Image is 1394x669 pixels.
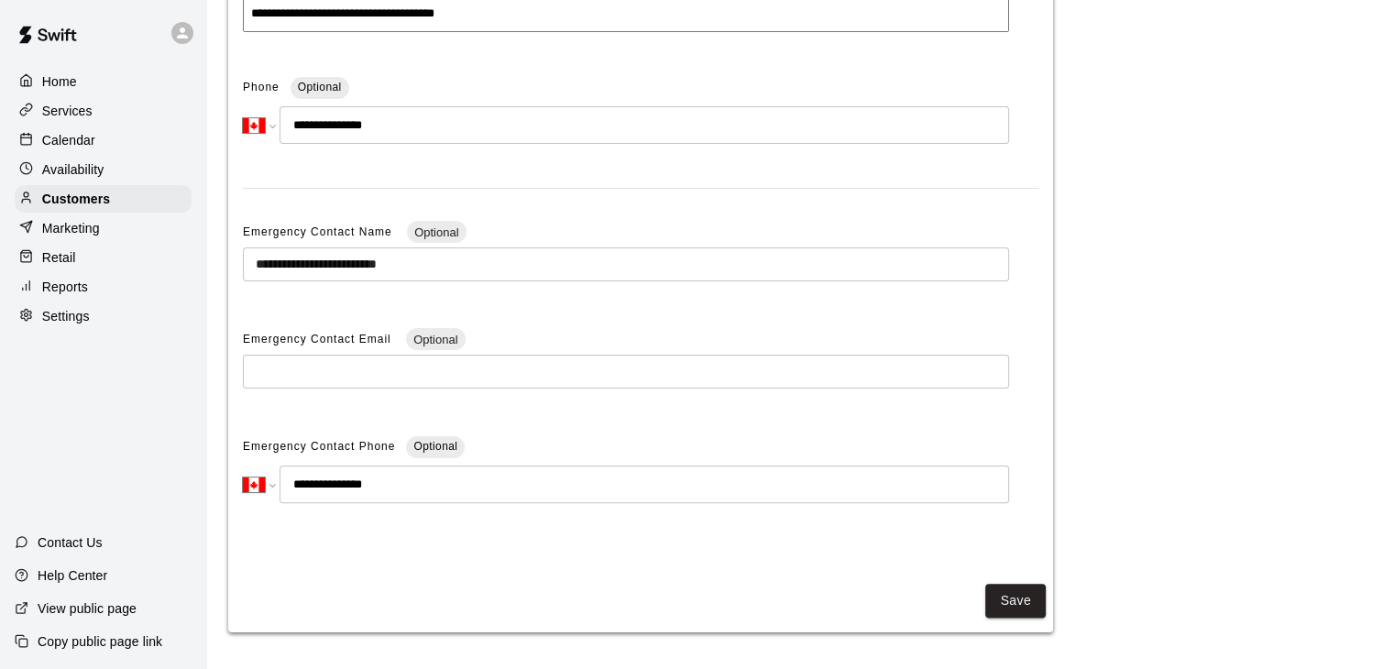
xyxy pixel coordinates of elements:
[243,73,280,103] span: Phone
[15,156,192,183] a: Availability
[38,533,103,552] p: Contact Us
[42,278,88,296] p: Reports
[407,225,466,239] span: Optional
[15,244,192,271] a: Retail
[243,433,395,462] span: Emergency Contact Phone
[15,126,192,154] a: Calendar
[15,214,192,242] a: Marketing
[38,599,137,618] p: View public page
[15,273,192,301] a: Reports
[243,333,395,345] span: Emergency Contact Email
[42,131,95,149] p: Calendar
[42,190,110,208] p: Customers
[42,102,93,120] p: Services
[42,248,76,267] p: Retail
[42,72,77,91] p: Home
[985,584,1046,618] button: Save
[42,160,104,179] p: Availability
[243,225,396,238] span: Emergency Contact Name
[15,185,192,213] a: Customers
[406,333,465,346] span: Optional
[298,81,342,93] span: Optional
[38,566,107,585] p: Help Center
[42,307,90,325] p: Settings
[42,219,100,237] p: Marketing
[15,68,192,95] a: Home
[15,97,192,125] a: Services
[15,302,192,330] a: Settings
[413,440,457,453] span: Optional
[38,632,162,651] p: Copy public page link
